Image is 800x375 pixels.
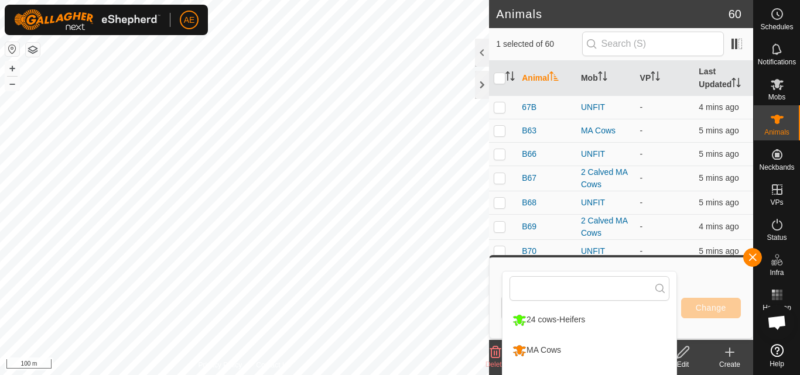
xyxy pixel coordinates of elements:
span: 25 Sept 2025, 2:35 pm [699,126,739,135]
th: Last Updated [694,61,753,96]
li: 24 cows-Heifers [502,305,676,335]
span: 60 [729,5,741,23]
span: Infra [770,269,784,276]
a: Contact Us [256,360,290,370]
img: Gallagher Logo [14,9,160,30]
span: Heatmap [763,304,791,311]
span: AE [184,14,195,26]
button: Map Layers [26,43,40,57]
div: Edit [659,359,706,370]
span: 25 Sept 2025, 2:35 pm [699,222,739,231]
span: Neckbands [759,164,794,171]
a: Privacy Policy [199,360,242,370]
span: Notifications [758,59,796,66]
span: Status [767,234,787,241]
span: 25 Sept 2025, 2:35 pm [699,102,739,112]
p-sorticon: Activate to sort [731,80,741,89]
li: MA Cows [502,336,676,365]
span: Help [770,360,784,367]
div: MA Cows [510,340,564,360]
div: 24 cows-Heifers [510,310,588,330]
button: Reset Map [5,42,19,56]
div: Open chat [760,305,795,340]
span: 25 Sept 2025, 2:35 pm [699,173,739,183]
button: + [5,61,19,75]
span: VPs [770,199,783,206]
span: Schedules [760,23,793,30]
div: Create [706,359,753,370]
span: 1 selected of 60 [496,38,582,50]
span: 25 Sept 2025, 2:35 pm [699,198,739,207]
h2: Animals [496,7,729,21]
span: Mobs [768,94,785,101]
span: Delete [486,360,506,369]
a: Help [754,339,800,372]
span: Change [696,303,726,312]
button: – [5,77,19,91]
span: 25 Sept 2025, 2:35 pm [699,246,739,256]
span: Animals [764,129,789,136]
button: Change [681,298,741,318]
span: 25 Sept 2025, 2:35 pm [699,149,739,159]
